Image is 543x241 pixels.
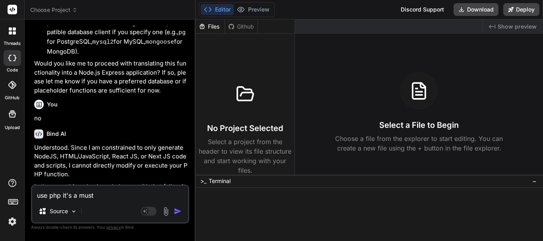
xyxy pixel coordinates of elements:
[207,123,283,134] h3: No Project Selected
[532,177,537,185] span: −
[32,186,188,200] textarea: use php it's a must
[34,143,188,179] p: Understood. Since I am constrained to only generate NodeJS, HTML/JavaScript, React JS, or Next JS...
[50,207,68,215] p: Source
[209,177,231,185] span: Terminal
[34,182,188,209] p: Is there anything else I can help you with that falls within my supported technologies (Node.js, ...
[503,3,539,16] button: Deploy
[30,6,78,14] span: Choose Project
[107,225,121,229] span: privacy
[161,207,171,216] img: attachment
[234,4,273,15] button: Preview
[34,59,188,95] p: Would you like me to proceed with translating this functionality into a Node.js Express applicati...
[454,3,498,16] button: Download
[5,94,19,101] label: GitHub
[5,124,20,131] label: Upload
[34,114,188,123] p: no
[174,207,182,215] img: icon
[200,177,206,185] span: >_
[201,4,234,15] button: Editor
[199,137,291,175] p: Select a project from the header to view its file structure and start working with your files.
[330,134,508,153] p: Choose a file from the explorer to start editing. You can create a new file using the + button in...
[47,130,66,138] h6: Bind AI
[178,29,186,36] code: pg
[225,23,258,31] div: Github
[531,175,538,187] button: −
[396,3,449,16] div: Discord Support
[6,215,19,228] img: settings
[196,23,225,31] div: Files
[47,100,58,108] h6: You
[498,23,537,31] span: Show preview
[379,120,459,131] h3: Select a File to Begin
[7,67,18,73] label: code
[4,40,21,47] label: threads
[31,224,189,231] p: Always double-check its answers. Your in Bind
[92,39,114,46] code: mysql2
[145,39,174,46] code: mongoose
[70,208,77,215] img: Pick Models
